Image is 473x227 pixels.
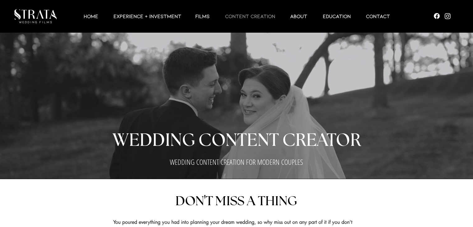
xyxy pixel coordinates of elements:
nav: Site [59,12,414,20]
p: CONTENT CREATION [222,12,278,20]
span: WEDDING CONTENT CREATION FOR MODERN COUPLES [170,157,303,167]
img: LUX STRATA TEST_edited.png [14,9,57,23]
p: ABOUT [287,12,310,20]
p: EXPERIENCE + INVESTMENT [110,12,184,20]
span: DON [175,195,204,208]
a: CONTENT CREATION [217,12,282,20]
span: ' [204,192,206,209]
p: Films [192,12,213,20]
a: EXPERIENCE + INVESTMENT [106,12,188,20]
span: T MISS A THING [206,195,297,208]
p: Contact [363,12,393,20]
p: HOME [81,12,101,20]
a: HOME [76,12,106,20]
a: Films [188,12,217,20]
a: Contact [358,12,397,20]
ul: Social Bar [433,12,452,20]
p: EDUCATION [320,12,354,20]
span: WEDDING CONTENT CREATOR [112,132,361,149]
a: ABOUT [282,12,315,20]
a: EDUCATION [315,12,358,20]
